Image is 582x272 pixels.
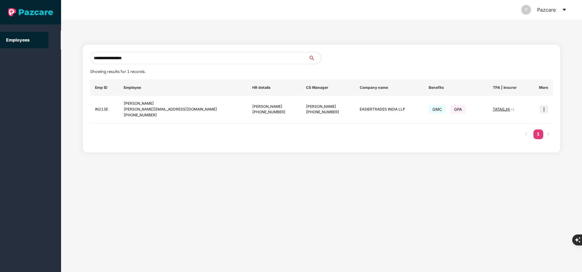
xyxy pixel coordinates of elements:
[524,132,528,136] span: left
[90,69,146,74] span: Showing results for 1 records.
[429,105,446,114] span: GMC
[488,79,530,96] th: TPA | Insurer
[493,107,511,111] span: TATAG_HI
[6,37,30,42] a: Employees
[450,105,466,114] span: GPA
[252,109,296,115] div: [PHONE_NUMBER]
[540,105,548,114] img: icon
[308,52,321,64] button: search
[525,5,528,15] span: P
[533,129,543,139] a: 1
[124,107,243,112] div: [PERSON_NAME][EMAIL_ADDRESS][DOMAIN_NAME]
[306,104,350,110] div: [PERSON_NAME]
[119,79,248,96] th: Employee
[90,79,119,96] th: Emp ID
[306,109,350,115] div: [PHONE_NUMBER]
[308,56,321,60] span: search
[511,107,514,111] span: + 1
[124,112,243,118] div: [PHONE_NUMBER]
[521,129,531,139] button: left
[562,7,567,12] span: caret-down
[355,79,424,96] th: Company name
[543,129,553,139] button: right
[355,96,424,123] td: EASIERTRADES INDIA LLP
[424,79,488,96] th: Benefits
[124,101,243,107] div: [PERSON_NAME]
[530,79,553,96] th: More
[90,96,119,123] td: IN213E
[546,132,550,136] span: right
[543,129,553,139] li: Next Page
[301,79,355,96] th: CS Manager
[252,104,296,110] div: [PERSON_NAME]
[521,129,531,139] li: Previous Page
[247,79,301,96] th: HR details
